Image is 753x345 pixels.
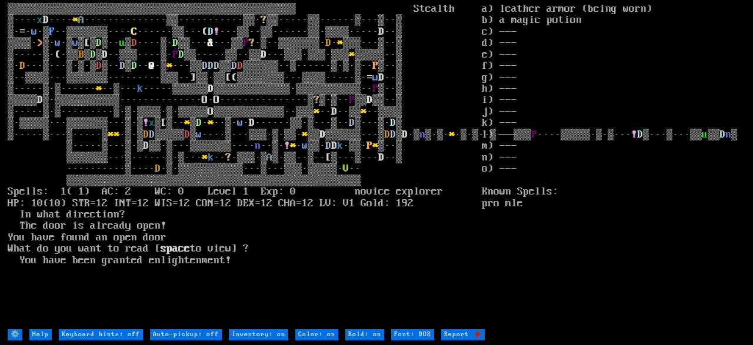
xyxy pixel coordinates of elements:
[190,72,196,83] font: ]
[208,37,214,49] font: &
[441,329,485,340] input: Report 🐞
[78,49,84,61] font: B
[302,140,308,152] font: w
[196,129,202,140] font: w
[208,26,214,38] font: D
[84,37,90,49] font: [
[390,117,396,129] font: D
[295,329,338,340] input: Color: on
[37,14,43,26] font: x
[391,329,434,340] input: Font: DOS
[59,329,143,340] input: Keyboard hints: off
[208,152,214,163] font: k
[325,152,331,163] font: [
[131,60,137,72] font: D
[325,37,331,49] font: D
[96,37,102,49] font: D
[143,140,149,152] font: D
[366,94,372,106] font: D
[208,60,214,72] font: D
[214,94,219,106] font: O
[331,106,337,118] font: D
[29,329,52,340] input: Help
[8,4,482,328] larn: ▒▒▒▒▒▒▒▒▒▒▒▒▒▒▒▒▒▒▒▒▒▒▒▒▒▒▒▒▒▒▒▒▒▒▒▒▒▒▒▒▒▒▒▒▒▒▒▒▒ Stealth ▒···· ···· ··············▒▒···········▒...
[143,117,149,129] font: !
[172,49,178,61] font: P
[284,140,290,152] font: !
[161,117,166,129] font: [
[208,83,214,95] font: D
[214,26,219,38] font: !
[150,329,222,340] input: Auto-pickup: off
[55,49,61,61] font: (
[261,14,266,26] font: ?
[119,37,125,49] font: u
[390,129,396,140] font: D
[366,140,372,152] font: P
[208,106,214,118] font: O
[202,94,208,106] font: O
[96,60,102,72] font: D
[419,129,425,140] font: n
[202,26,208,38] font: (
[231,72,237,83] font: (
[314,94,319,106] font: ?
[343,163,349,175] font: V
[261,49,266,61] font: D
[172,37,178,49] font: D
[231,60,237,72] font: D
[8,329,22,340] input: ⚙️
[372,72,378,83] font: w
[229,329,288,340] input: Inventory: on
[149,117,155,129] font: x
[378,26,384,38] font: D
[266,152,272,163] font: A
[90,49,96,61] font: D
[319,129,325,140] font: D
[337,140,343,152] font: k
[325,140,331,152] font: D
[49,26,55,38] font: F
[102,49,108,61] font: D
[255,140,261,152] font: n
[237,117,243,129] font: w
[482,4,745,328] stats: a) leather armor (being worn) b) a magic potion c) --- d) --- e) --- f) --- g) --- h) --- i) --- ...
[184,129,190,140] font: D
[331,140,337,152] font: D
[249,37,255,49] font: ?
[349,117,355,129] font: D
[31,26,37,38] font: w
[249,117,255,129] font: D
[143,129,149,140] font: D
[178,49,184,61] font: D
[372,60,378,72] font: P
[202,60,208,72] font: D
[149,60,155,72] font: @
[37,37,43,49] font: >
[378,72,384,83] font: D
[78,14,84,26] font: A
[372,83,378,95] font: P
[349,94,355,106] font: P
[149,129,155,140] font: D
[225,72,231,83] font: [
[72,37,78,49] font: w
[119,60,125,72] font: D
[243,37,249,49] font: P
[131,37,137,49] font: D
[131,26,137,38] font: C
[225,152,231,163] font: ?
[237,60,243,72] font: D
[137,83,143,95] font: k
[43,14,49,26] font: D
[384,129,390,140] font: D
[402,129,408,140] font: D
[196,117,202,129] font: D
[37,94,43,106] font: D
[55,37,61,49] font: w
[19,26,25,38] font: =
[378,152,384,163] font: D
[155,163,161,175] font: D
[214,60,219,72] font: D
[19,60,25,72] font: D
